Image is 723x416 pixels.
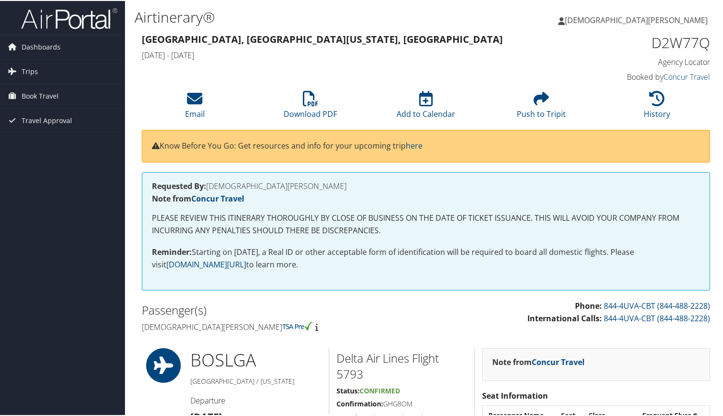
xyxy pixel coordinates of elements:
[337,349,467,381] h2: Delta Air Lines Flight 5793
[190,394,322,405] h4: Departure
[142,32,503,45] strong: [GEOGRAPHIC_DATA], [GEOGRAPHIC_DATA] [US_STATE], [GEOGRAPHIC_DATA]
[152,181,700,189] h4: [DEMOGRAPHIC_DATA][PERSON_NAME]
[22,83,59,107] span: Book Travel
[152,245,700,270] p: Starting on [DATE], a Real ID or other acceptable form of identification will be required to boar...
[579,32,710,52] h1: D2W77Q
[397,95,455,118] a: Add to Calendar
[152,192,244,203] strong: Note from
[532,356,585,366] a: Concur Travel
[284,95,337,118] a: Download PDF
[337,398,383,407] strong: Confirmation:
[190,347,322,371] h1: BOS LGA
[152,246,192,256] strong: Reminder:
[360,385,400,394] span: Confirmed
[142,321,419,331] h4: [DEMOGRAPHIC_DATA][PERSON_NAME]
[142,49,564,60] h4: [DATE] - [DATE]
[579,56,710,66] h4: Agency Locator
[575,300,602,310] strong: Phone:
[191,192,244,203] a: Concur Travel
[604,300,710,310] a: 844-4UVA-CBT (844-488-2228)
[558,5,717,34] a: [DEMOGRAPHIC_DATA][PERSON_NAME]
[152,211,700,236] p: PLEASE REVIEW THIS ITINERARY THOROUGHLY BY CLOSE OF BUSINESS ON THE DATE OF TICKET ISSUANCE. THIS...
[22,108,72,132] span: Travel Approval
[565,14,708,25] span: [DEMOGRAPHIC_DATA][PERSON_NAME]
[604,312,710,323] a: 844-4UVA-CBT (844-488-2228)
[22,59,38,83] span: Trips
[135,6,523,26] h1: Airtinerary®
[482,390,548,400] strong: Seat Information
[142,301,419,317] h2: Passenger(s)
[579,71,710,81] h4: Booked by
[663,71,710,81] a: Concur Travel
[517,95,566,118] a: Push to Tripit
[644,95,670,118] a: History
[282,321,313,329] img: tsa-precheck.png
[152,180,206,190] strong: Requested By:
[337,385,360,394] strong: Status:
[527,312,602,323] strong: International Calls:
[22,34,61,58] span: Dashboards
[21,6,117,29] img: airportal-logo.png
[337,398,467,408] h5: GHG8OM
[492,356,585,366] strong: Note from
[185,95,205,118] a: Email
[406,139,423,150] a: here
[190,376,322,385] h5: [GEOGRAPHIC_DATA] / [US_STATE]
[152,139,700,151] p: Know Before You Go: Get resources and info for your upcoming trip
[166,258,246,269] a: [DOMAIN_NAME][URL]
